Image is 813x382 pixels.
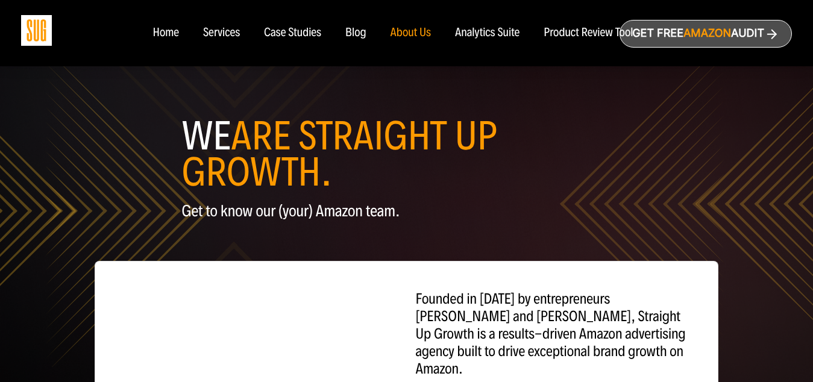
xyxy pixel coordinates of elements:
a: Services [203,27,240,40]
a: Analytics Suite [455,27,520,40]
a: About Us [391,27,432,40]
a: Home [152,27,178,40]
span: Amazon [683,27,731,40]
a: Get freeAmazonAudit [620,20,792,48]
a: Case Studies [264,27,321,40]
a: Blog [345,27,366,40]
p: Founded in [DATE] by entrepreneurs [PERSON_NAME] and [PERSON_NAME], Straight Up Growth is a resul... [415,290,689,378]
span: ARE STRAIGHT UP GROWTH. [181,112,497,196]
img: Sug [21,15,52,46]
a: Product Review Tool [544,27,633,40]
h1: WE [181,118,631,190]
p: Get to know our (your) Amazon team. [181,202,631,220]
